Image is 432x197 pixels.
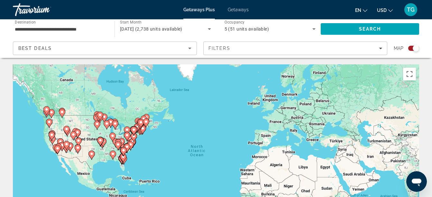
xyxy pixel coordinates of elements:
[377,8,387,13] span: USD
[406,171,427,192] iframe: Button to launch messaging window
[225,26,269,32] span: 5 (51 units available)
[359,26,381,32] span: Search
[120,20,142,24] span: Start Month
[18,46,52,51] span: Best Deals
[403,68,416,80] button: Toggle fullscreen view
[208,46,230,51] span: Filters
[321,23,419,35] button: Search
[407,6,415,13] span: TG
[394,44,403,53] span: Map
[228,7,249,12] a: Getaways
[15,20,36,24] span: Destination
[203,42,387,55] button: Filters
[18,44,191,52] mat-select: Sort by
[225,20,245,24] span: Occupancy
[120,26,182,32] span: [DATE] (2,738 units available)
[13,1,77,18] a: Travorium
[402,3,419,16] button: User Menu
[183,7,215,12] a: Getaways Plus
[355,8,361,13] span: en
[377,5,393,15] button: Change currency
[355,5,367,15] button: Change language
[15,25,106,33] input: Select destination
